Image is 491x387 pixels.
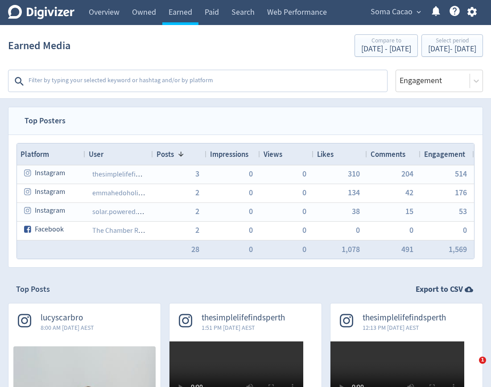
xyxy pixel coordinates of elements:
div: [DATE] - [DATE] [428,45,476,53]
span: 12:13 PM [DATE] AEST [363,323,446,332]
button: Compare to[DATE] - [DATE] [355,34,418,57]
button: 42 [405,189,413,197]
strong: Export to CSV [416,284,463,295]
svg: facebook [24,225,32,233]
span: Impressions [210,149,248,159]
button: 0 [302,189,306,197]
button: 2 [195,226,199,234]
div: Select period [428,38,476,45]
button: 0 [356,226,360,234]
button: 15 [405,207,413,215]
span: Comments [371,149,405,159]
span: thesimplelifefindsperth [363,313,446,323]
a: solar.powered.[PERSON_NAME] [92,207,188,216]
span: Views [264,149,282,159]
span: 8:00 AM [DATE] AEST [41,323,94,332]
button: 53 [459,207,467,215]
span: Instagram [35,202,65,219]
button: 176 [455,189,467,197]
span: Facebook [35,221,64,238]
button: 0 [249,226,253,234]
button: 204 [401,170,413,178]
button: 0 [302,226,306,234]
span: expand_more [415,8,423,16]
button: 514 [455,170,467,178]
svg: instagram [24,206,32,215]
span: thesimplelifefindsperth [202,313,285,323]
a: The Chamber Room Espresso & Brew Bar [92,226,215,235]
button: 0 [463,226,467,234]
span: Engagement [424,149,465,159]
button: 0 [249,170,253,178]
span: Likes [317,149,334,159]
button: 0 [249,189,253,197]
a: thesimplelifefindsperth [92,170,163,179]
button: 3 [195,170,199,178]
svg: instagram [24,169,32,177]
a: emmahedoholistic [92,189,149,198]
button: 0 [249,245,253,253]
button: 2 [195,189,199,197]
span: Top Posters [17,107,74,135]
span: Soma Cacao [371,5,413,19]
button: 38 [352,207,360,215]
button: 1,078 [342,245,360,253]
span: lucyscarbro [41,313,94,323]
button: 28 [191,245,199,253]
span: Posts [157,149,174,159]
button: 0 [302,245,306,253]
button: 0 [409,226,413,234]
button: 0 [302,207,306,215]
button: 2 [195,207,199,215]
span: 1:51 PM [DATE] AEST [202,323,285,332]
button: 0 [302,170,306,178]
div: [DATE] - [DATE] [361,45,411,53]
h2: Top Posts [16,284,50,295]
button: 1,569 [449,245,467,253]
span: Instagram [35,183,65,201]
h1: Earned Media [8,31,70,60]
button: 310 [348,170,360,178]
svg: instagram [24,188,32,196]
span: 1 [479,357,486,364]
button: Soma Cacao [367,5,423,19]
span: Platform [21,149,49,159]
iframe: Intercom live chat [461,357,482,378]
button: 0 [249,207,253,215]
div: Compare to [361,38,411,45]
span: Instagram [35,164,65,182]
button: 134 [348,189,360,197]
button: 491 [401,245,413,253]
button: Select period[DATE]- [DATE] [421,34,483,57]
